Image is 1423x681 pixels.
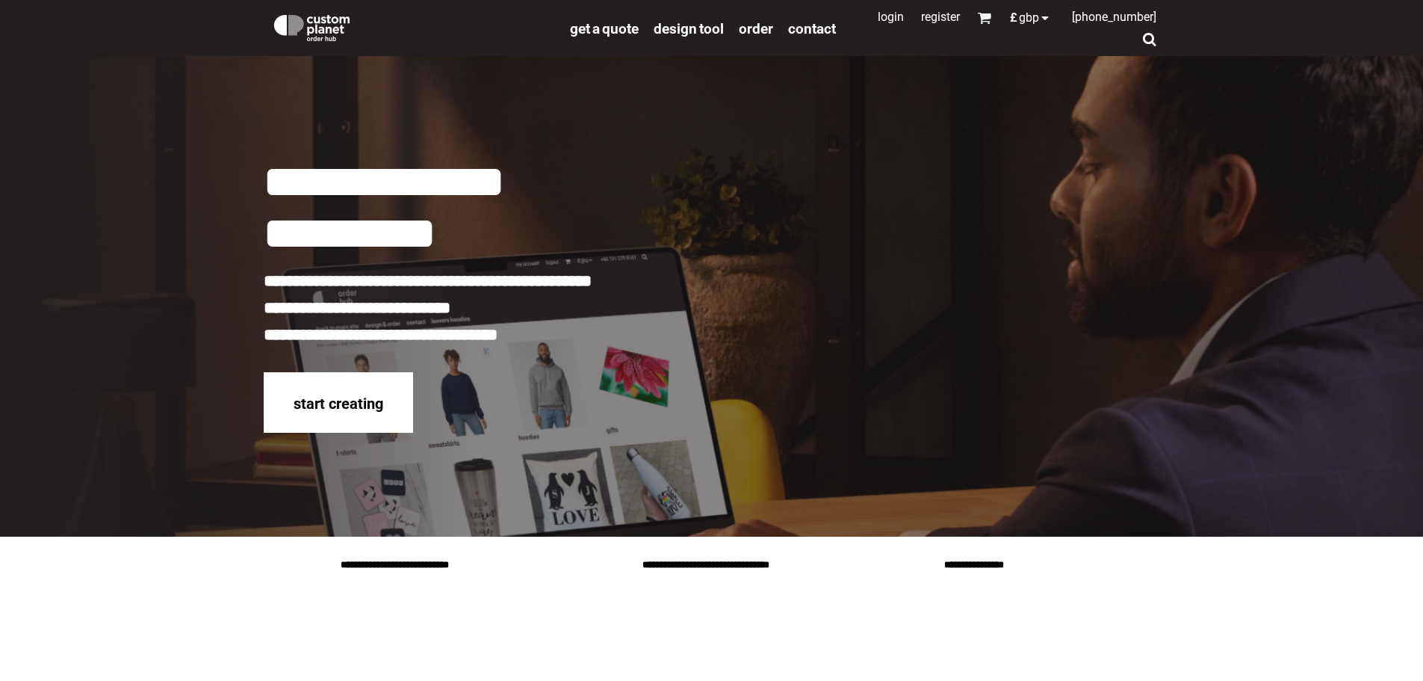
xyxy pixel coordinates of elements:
[878,10,904,24] a: Login
[294,395,383,413] span: start creating
[264,4,562,49] a: Custom Planet
[739,19,773,37] a: order
[788,20,836,37] span: Contact
[1010,12,1019,24] span: £
[570,19,639,37] a: get a quote
[271,11,353,41] img: Custom Planet
[654,20,724,37] span: design tool
[739,20,773,37] span: order
[570,20,639,37] span: get a quote
[654,19,724,37] a: design tool
[921,10,960,24] a: Register
[1072,10,1156,24] span: [PHONE_NUMBER]
[1019,12,1039,24] span: GBP
[788,19,836,37] a: Contact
